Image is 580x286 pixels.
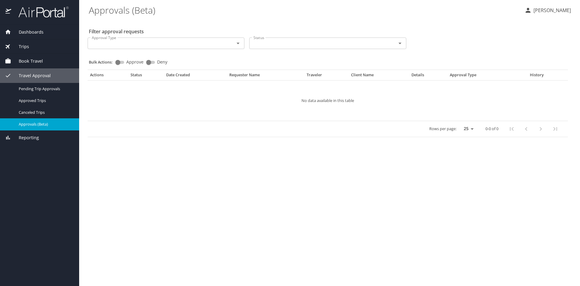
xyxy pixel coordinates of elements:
span: Approve [126,60,143,64]
p: [PERSON_NAME] [532,7,571,14]
span: Book Travel [11,58,43,64]
img: airportal-logo.png [12,6,69,18]
th: Approval Type [447,72,516,80]
span: Approved Trips [19,98,72,104]
h2: Filter approval requests [89,27,144,36]
span: Trips [11,43,29,50]
button: Open [396,39,404,48]
span: Canceled Trips [19,110,72,115]
th: Client Name [349,72,409,80]
th: Requester Name [227,72,304,80]
select: rows per page [459,124,476,133]
span: Reporting [11,134,39,141]
p: Rows per page: [429,127,456,131]
th: Details [409,72,447,80]
span: Pending Trip Approvals [19,86,72,92]
table: Approval table [88,72,568,137]
span: Dashboards [11,29,43,35]
span: Travel Approval [11,72,51,79]
th: Date Created [164,72,227,80]
p: No data available in this table [106,99,550,103]
span: Deny [157,60,167,64]
span: Approvals (Beta) [19,121,72,127]
th: Status [128,72,164,80]
th: Traveler [304,72,349,80]
h1: Approvals (Beta) [89,1,520,19]
button: Open [234,39,242,48]
img: icon-airportal.png [5,6,12,18]
th: Actions [88,72,128,80]
button: [PERSON_NAME] [522,5,573,16]
p: Bulk Actions: [89,59,118,65]
p: 0-0 of 0 [485,127,498,131]
th: History [516,72,557,80]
